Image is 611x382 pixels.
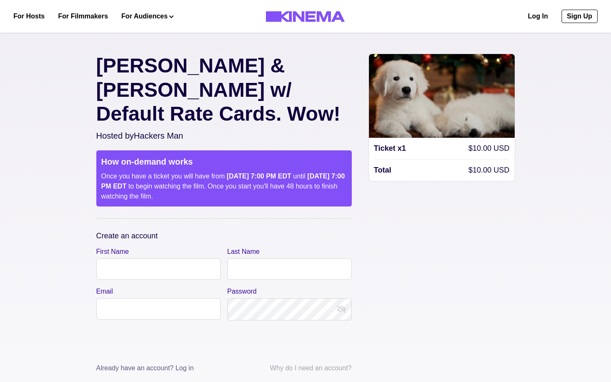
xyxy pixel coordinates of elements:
[227,247,347,257] label: Last Name
[101,155,347,168] p: How on-demand works
[562,10,598,23] a: Sign Up
[270,363,352,373] p: Why do I need an account?
[101,173,345,190] span: [DATE] 7:00 PM EDT
[528,11,548,21] a: Log In
[227,286,347,297] label: Password
[13,11,45,21] a: For Hosts
[335,303,348,316] button: show password
[121,11,174,21] button: For Audiences
[101,171,347,201] p: Once you have a ticket you will have from until to begin watching the film. Once you start you'll...
[96,230,352,242] p: Create an account
[468,143,509,154] p: $10.00 USD
[58,11,108,21] a: For Filmmakers
[96,54,352,126] p: [PERSON_NAME] & [PERSON_NAME] w/ Default Rate Cards. Wow!
[96,286,216,297] label: Email
[96,327,224,360] iframe: reCAPTCHA
[96,129,352,142] p: Hosted by Hackers Man
[374,165,392,176] p: Total
[227,173,291,180] span: [DATE] 7:00 PM EDT
[468,165,509,176] p: $10.00 USD
[374,143,406,154] p: Ticket x 1
[96,247,216,257] label: First Name
[96,363,194,373] p: Already have an account? Log in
